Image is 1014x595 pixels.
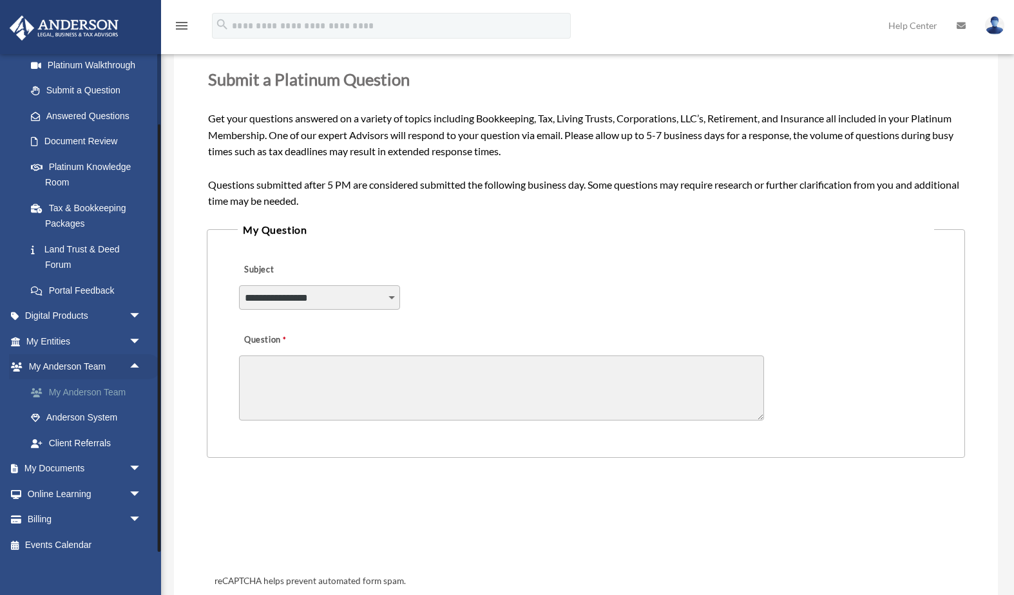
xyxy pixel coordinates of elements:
[18,430,161,456] a: Client Referrals
[239,261,361,279] label: Subject
[215,17,229,32] i: search
[9,481,161,507] a: Online Learningarrow_drop_down
[9,532,161,558] a: Events Calendar
[18,129,161,155] a: Document Review
[18,154,161,195] a: Platinum Knowledge Room
[174,23,189,33] a: menu
[129,354,155,381] span: arrow_drop_up
[9,354,161,380] a: My Anderson Teamarrow_drop_up
[18,103,161,129] a: Answered Questions
[238,221,934,239] legend: My Question
[129,481,155,507] span: arrow_drop_down
[18,236,161,278] a: Land Trust & Deed Forum
[129,456,155,482] span: arrow_drop_down
[18,195,161,236] a: Tax & Bookkeeping Packages
[18,78,155,104] a: Submit a Question
[239,332,339,350] label: Question
[18,379,161,405] a: My Anderson Team
[18,405,161,431] a: Anderson System
[9,303,161,329] a: Digital Productsarrow_drop_down
[208,70,410,89] span: Submit a Platinum Question
[18,52,161,78] a: Platinum Walkthrough
[9,507,161,533] a: Billingarrow_drop_down
[211,498,407,548] iframe: reCAPTCHA
[174,18,189,33] i: menu
[209,574,962,589] div: reCAPTCHA helps prevent automated form spam.
[985,16,1004,35] img: User Pic
[18,278,161,303] a: Portal Feedback
[129,303,155,330] span: arrow_drop_down
[129,507,155,533] span: arrow_drop_down
[9,456,161,482] a: My Documentsarrow_drop_down
[6,15,122,41] img: Anderson Advisors Platinum Portal
[9,328,161,354] a: My Entitiesarrow_drop_down
[129,328,155,355] span: arrow_drop_down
